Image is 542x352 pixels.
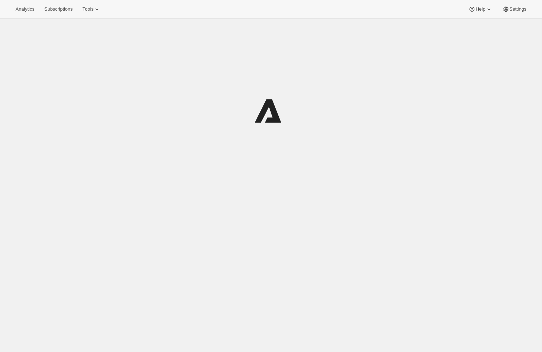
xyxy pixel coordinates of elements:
[509,6,526,12] span: Settings
[44,6,73,12] span: Subscriptions
[464,4,496,14] button: Help
[40,4,77,14] button: Subscriptions
[16,6,34,12] span: Analytics
[78,4,105,14] button: Tools
[82,6,93,12] span: Tools
[11,4,39,14] button: Analytics
[498,4,531,14] button: Settings
[475,6,485,12] span: Help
